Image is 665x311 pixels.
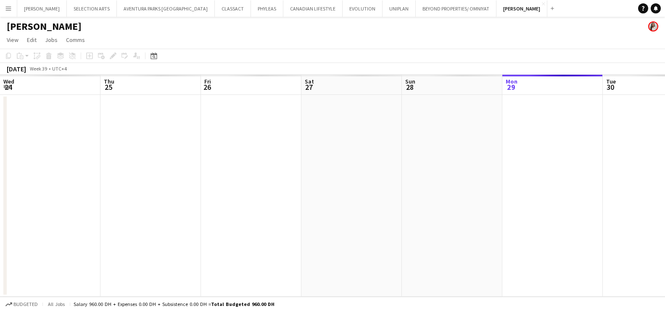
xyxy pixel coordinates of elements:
span: Edit [27,36,37,44]
span: Sun [405,78,415,85]
a: Jobs [42,34,61,45]
h1: [PERSON_NAME] [7,20,82,33]
span: 29 [504,82,517,92]
span: Fri [204,78,211,85]
button: UNIPLAN [383,0,416,17]
span: 30 [605,82,616,92]
a: Edit [24,34,40,45]
span: Week 39 [28,65,49,72]
span: 27 [303,82,314,92]
span: Sat [305,78,314,85]
button: SELECTION ARTS [67,0,117,17]
button: Budgeted [4,300,39,309]
app-user-avatar: Ines de Puybaudet [648,21,658,31]
span: 25 [103,82,114,92]
button: BEYOND PROPERTIES/ OMNIYAT [416,0,496,17]
button: CANADIAN LIFESTYLE [283,0,343,17]
button: [PERSON_NAME] [496,0,547,17]
a: View [3,34,22,45]
span: Thu [104,78,114,85]
span: View [7,36,18,44]
button: [PERSON_NAME] [17,0,67,17]
div: UTC+4 [52,65,67,72]
a: Comms [63,34,88,45]
button: PHYLEAS [251,0,283,17]
button: CLASSACT [215,0,251,17]
div: Salary 960.00 DH + Expenses 0.00 DH + Subsistence 0.00 DH = [74,301,274,307]
span: Budgeted [13,301,38,307]
span: Total Budgeted 960.00 DH [211,301,274,307]
span: 24 [2,82,14,92]
div: [DATE] [7,65,26,73]
span: All jobs [46,301,66,307]
span: 28 [404,82,415,92]
span: Comms [66,36,85,44]
span: Jobs [45,36,58,44]
span: Wed [3,78,14,85]
span: Mon [506,78,517,85]
span: Tue [606,78,616,85]
button: AVENTURA PARKS [GEOGRAPHIC_DATA] [117,0,215,17]
button: EVOLUTION [343,0,383,17]
span: 26 [203,82,211,92]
